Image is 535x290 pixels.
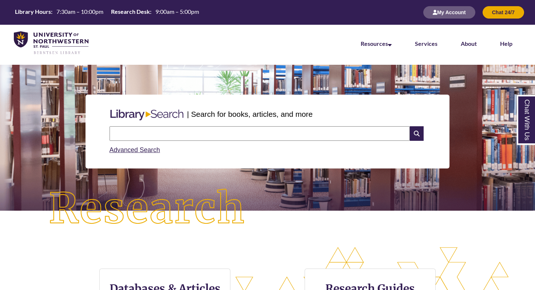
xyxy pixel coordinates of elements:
a: Hours Today [12,8,202,17]
th: Library Hours: [12,8,53,16]
p: | Search for books, articles, and more [187,108,313,120]
a: Advanced Search [110,146,160,154]
th: Research Desk: [108,8,152,16]
img: Research [27,167,268,251]
span: 7:30am – 10:00pm [56,8,103,15]
i: Search [410,126,424,141]
a: Help [500,40,512,47]
a: Services [415,40,437,47]
a: Chat 24/7 [483,9,524,15]
a: About [461,40,477,47]
img: Libary Search [107,107,187,123]
span: 9:00am – 5:00pm [155,8,199,15]
button: Chat 24/7 [483,6,524,19]
button: My Account [423,6,475,19]
a: My Account [423,9,475,15]
a: Resources [361,40,392,47]
img: UNWSP Library Logo [14,31,88,55]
